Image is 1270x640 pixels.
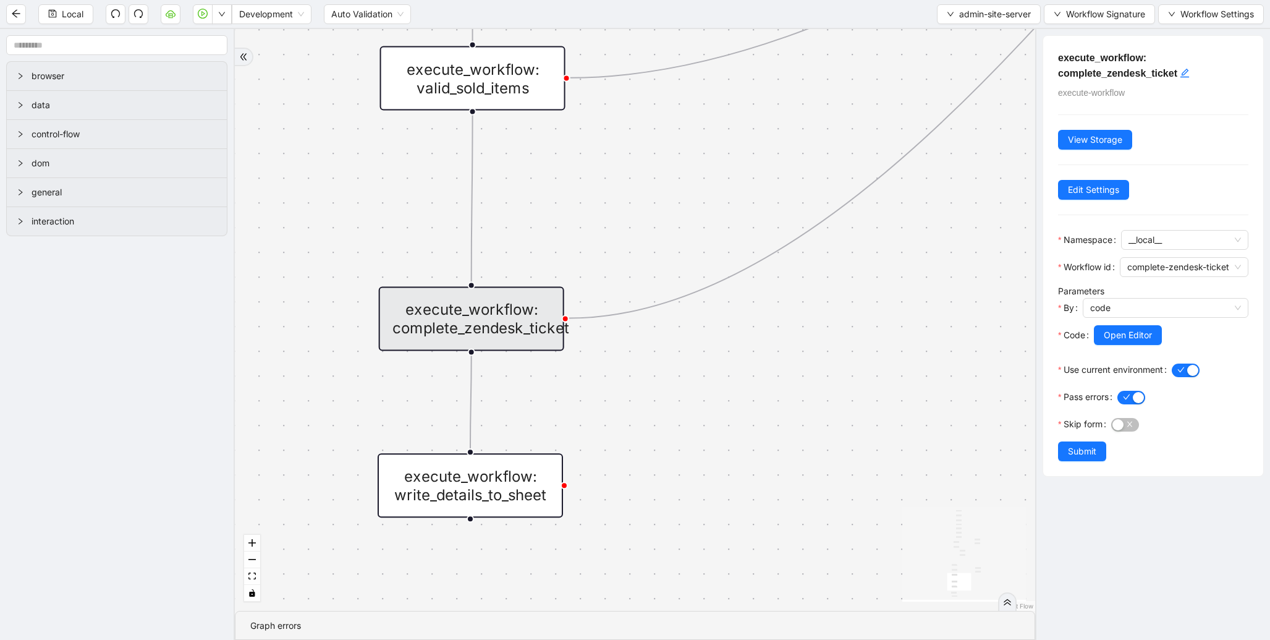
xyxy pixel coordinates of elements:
[937,4,1041,24] button: downadmin-site-server
[239,5,304,23] span: Development
[1128,231,1241,249] span: __local__
[32,69,217,83] span: browser
[161,4,180,24] button: cloud-server
[1001,602,1033,610] a: React Flow attribution
[1180,7,1254,21] span: Workflow Settings
[32,156,217,170] span: dom
[379,286,564,351] div: execute_workflow: complete_zendesk_ticket
[1068,133,1122,147] span: View Storage
[1066,7,1145,21] span: Workflow Signature
[1058,442,1106,461] button: Submit
[1064,390,1109,404] span: Pass errors
[1094,325,1162,345] button: Open Editor
[48,9,57,18] span: save
[1003,598,1012,607] span: double-right
[32,186,217,199] span: general
[1058,286,1104,296] label: Parameters
[7,120,227,148] div: control-flow
[378,453,563,518] div: execute_workflow: write_details_to_sheetplus-circle
[38,4,93,24] button: saveLocal
[1104,328,1152,342] span: Open Editor
[106,4,125,24] button: undo
[1068,183,1119,197] span: Edit Settings
[1168,11,1175,18] span: down
[1054,11,1061,18] span: down
[7,207,227,236] div: interaction
[1180,68,1190,78] span: edit
[62,7,83,21] span: Local
[7,62,227,90] div: browser
[470,355,472,449] g: Edge from execute_workflow: complete_zendesk_ticket to execute_workflow: write_details_to_sheet
[1058,88,1125,98] span: execute-workflow
[244,568,260,585] button: fit view
[1064,260,1111,274] span: Workflow id
[1068,445,1096,458] span: Submit
[1064,233,1112,247] span: Namespace
[1127,258,1241,276] span: complete-zendesk-ticket
[1064,328,1085,342] span: Code
[218,11,226,18] span: down
[244,535,260,552] button: zoom in
[244,585,260,602] button: toggle interactivity
[111,9,121,19] span: undo
[455,536,486,567] span: plus-circle
[1064,417,1103,431] span: Skip form
[11,9,21,19] span: arrow-left
[7,178,227,207] div: general
[959,7,1031,21] span: admin-site-server
[1064,301,1074,315] span: By
[380,46,565,111] div: execute_workflow: valid_sold_items
[198,9,208,19] span: play-circle
[133,9,143,19] span: redo
[239,53,248,61] span: double-right
[6,4,26,24] button: arrow-left
[7,149,227,177] div: dom
[212,4,232,24] button: down
[17,101,24,109] span: right
[17,218,24,225] span: right
[1058,180,1129,200] button: Edit Settings
[1180,66,1190,80] div: click to edit id
[32,98,217,112] span: data
[17,160,24,167] span: right
[1090,299,1241,317] span: code
[378,453,563,518] div: execute_workflow: write_details_to_sheet
[1044,4,1155,24] button: downWorkflow Signature
[472,114,473,282] g: Edge from execute_workflow: valid_sold_items to execute_workflow: complete_zendesk_ticket
[193,4,213,24] button: play-circle
[1058,130,1132,150] button: View Storage
[1158,4,1264,24] button: downWorkflow Settings
[947,11,954,18] span: down
[32,215,217,228] span: interaction
[166,9,176,19] span: cloud-server
[331,5,404,23] span: Auto Validation
[32,127,217,141] span: control-flow
[250,619,1020,633] div: Graph errors
[1058,51,1248,81] h5: execute_workflow: complete_zendesk_ticket
[17,189,24,196] span: right
[17,72,24,80] span: right
[7,91,227,119] div: data
[244,552,260,568] button: zoom out
[1064,363,1163,377] span: Use current environment
[17,130,24,138] span: right
[129,4,148,24] button: redo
